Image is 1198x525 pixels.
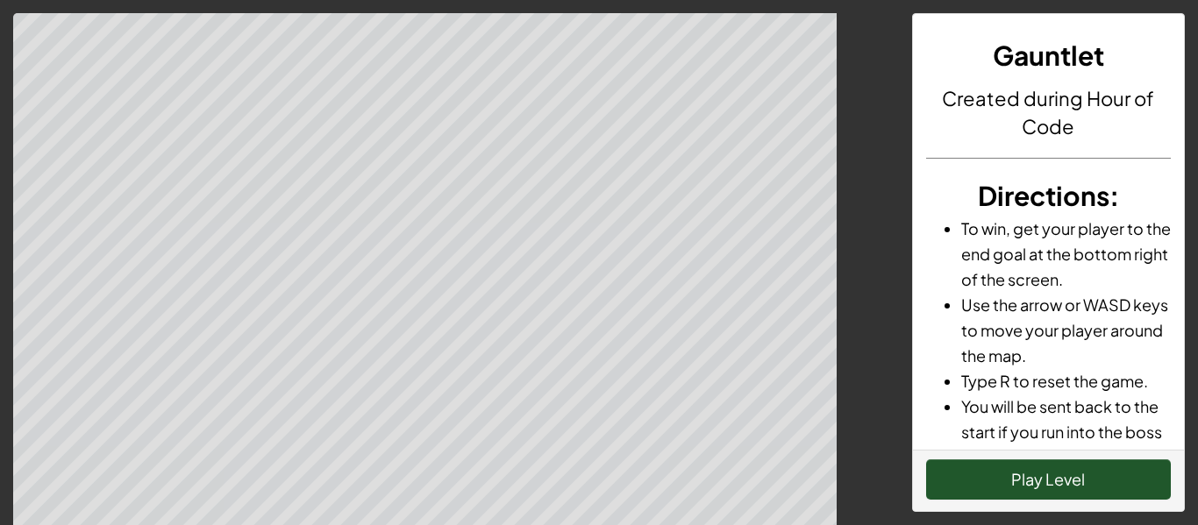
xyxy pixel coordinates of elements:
[978,179,1109,212] span: Directions
[961,394,1172,470] li: You will be sent back to the start if you run into the boss or into spikes.
[926,36,1172,75] h3: Gauntlet
[961,216,1172,292] li: To win, get your player to the end goal at the bottom right of the screen.
[926,176,1172,216] h3: :
[961,292,1172,368] li: Use the arrow or WASD keys to move your player around the map.
[926,459,1172,500] button: Play Level
[961,368,1172,394] li: Type R to reset the game.
[926,84,1172,140] h4: Created during Hour of Code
